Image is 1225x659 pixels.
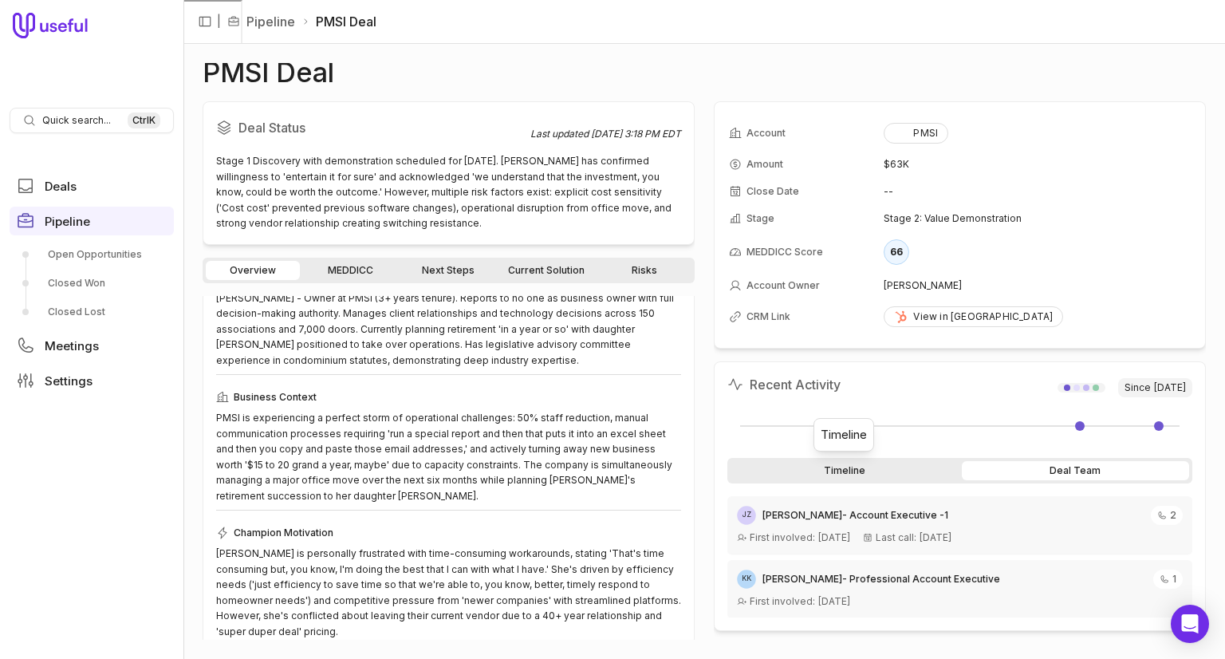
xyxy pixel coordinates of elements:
[303,261,397,280] a: MEDDICC
[10,366,174,395] a: Settings
[884,179,1191,204] td: --
[10,299,174,325] a: Closed Lost
[894,127,938,140] div: PMSI
[206,261,300,280] a: Overview
[746,310,790,323] span: CRM Link
[203,63,334,82] h1: PMSI Deal
[920,531,951,544] time: [DATE]
[498,261,594,280] a: Current Solution
[45,180,77,192] span: Deals
[216,290,681,369] div: [PERSON_NAME] - Owner at PMSI (3+ years tenure). Reports to no one as business owner with full de...
[216,153,681,231] div: Stage 1 Discovery with demonstration scheduled for [DATE]. [PERSON_NAME] has confirmed willingnes...
[45,375,93,387] span: Settings
[746,158,783,171] span: Amount
[216,546,681,639] div: [PERSON_NAME] is personally frustrated with time-consuming workarounds, stating 'That's time cons...
[746,185,799,198] span: Close Date
[216,410,681,503] div: PMSI is experiencing a perfect storm of operational challenges: 50% staff reduction, manual commu...
[10,242,174,325] div: Pipeline submenu
[884,239,909,265] div: 66
[884,273,1191,298] td: [PERSON_NAME]
[1170,509,1176,522] span: 2
[10,270,174,296] a: Closed Won
[10,331,174,360] a: Meetings
[894,310,1053,323] div: View in [GEOGRAPHIC_DATA]
[10,207,174,235] a: Pipeline
[10,242,174,267] a: Open Opportunities
[750,531,815,544] span: First involved:
[128,112,160,128] kbd: Ctrl K
[727,375,841,394] h2: Recent Activity
[884,306,1063,327] a: View in [GEOGRAPHIC_DATA]
[818,531,850,544] time: [DATE]
[821,425,867,444] div: Timeline
[746,127,786,140] span: Account
[216,523,681,543] div: Champion Motivation
[742,510,751,519] text: JZ
[45,215,90,227] span: Pipeline
[756,573,1000,586] a: [PERSON_NAME] - Professional Account Executive
[216,115,530,140] h2: Deal Status
[591,128,681,140] time: [DATE] 3:18 PM EDT
[962,461,1190,480] div: Deal Team
[45,340,99,352] span: Meetings
[746,212,774,225] span: Stage
[731,461,959,480] div: Timeline
[597,261,691,280] a: Risks
[750,595,815,608] span: First involved:
[217,12,221,31] span: |
[193,10,217,34] button: Collapse sidebar
[1118,378,1192,397] span: Since
[746,279,820,292] span: Account Owner
[42,114,111,127] span: Quick search...
[756,509,948,522] a: [PERSON_NAME] - Account Executive -1
[301,12,376,31] li: PMSI Deal
[10,172,174,200] a: Deals
[1154,381,1186,394] time: [DATE]
[884,123,948,144] button: PMSI
[246,12,295,31] a: Pipeline
[876,531,916,544] span: Last call:
[818,595,850,608] time: [DATE]
[1171,605,1209,643] div: Open Intercom Messenger
[884,206,1191,231] td: Stage 2: Value Demonstration
[216,388,681,407] div: Business Context
[401,261,495,280] a: Next Steps
[742,574,752,582] text: KK
[1172,573,1176,586] span: 1
[530,128,681,140] div: Last updated
[746,246,823,258] span: MEDDICC Score
[884,152,1191,177] td: $63K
